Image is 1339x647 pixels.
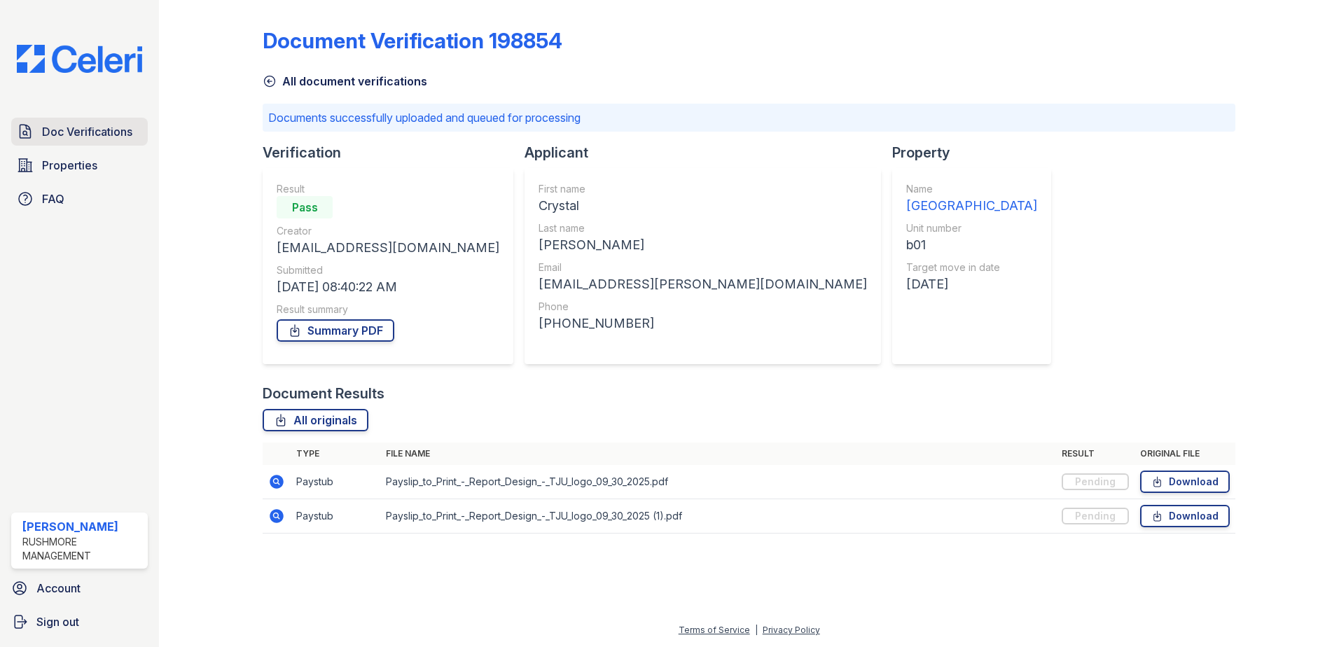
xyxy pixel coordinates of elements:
[277,224,499,238] div: Creator
[277,196,333,218] div: Pass
[42,123,132,140] span: Doc Verifications
[539,235,867,255] div: [PERSON_NAME]
[539,221,867,235] div: Last name
[291,465,380,499] td: Paystub
[277,277,499,297] div: [DATE] 08:40:22 AM
[539,300,867,314] div: Phone
[906,182,1037,196] div: Name
[892,143,1062,162] div: Property
[6,45,153,73] img: CE_Logo_Blue-a8612792a0a2168367f1c8372b55b34899dd931a85d93a1a3d3e32e68fde9ad4.png
[539,260,867,274] div: Email
[906,235,1037,255] div: b01
[539,196,867,216] div: Crystal
[539,314,867,333] div: [PHONE_NUMBER]
[11,151,148,179] a: Properties
[6,574,153,602] a: Account
[277,263,499,277] div: Submitted
[291,443,380,465] th: Type
[1140,471,1230,493] a: Download
[1062,473,1129,490] div: Pending
[1135,443,1235,465] th: Original file
[380,465,1056,499] td: Payslip_to_Print_-_Report_Design_-_TJU_logo_09_30_2025.pdf
[1056,443,1135,465] th: Result
[277,319,394,342] a: Summary PDF
[539,274,867,294] div: [EMAIL_ADDRESS][PERSON_NAME][DOMAIN_NAME]
[277,302,499,316] div: Result summary
[263,409,368,431] a: All originals
[263,143,525,162] div: Verification
[906,260,1037,274] div: Target move in date
[679,625,750,635] a: Terms of Service
[36,580,81,597] span: Account
[906,196,1037,216] div: [GEOGRAPHIC_DATA]
[525,143,892,162] div: Applicant
[539,182,867,196] div: First name
[1062,508,1129,524] div: Pending
[22,535,142,563] div: Rushmore Management
[291,499,380,534] td: Paystub
[763,625,820,635] a: Privacy Policy
[906,182,1037,216] a: Name [GEOGRAPHIC_DATA]
[268,109,1230,126] p: Documents successfully uploaded and queued for processing
[380,499,1056,534] td: Payslip_to_Print_-_Report_Design_-_TJU_logo_09_30_2025 (1).pdf
[380,443,1056,465] th: File name
[906,221,1037,235] div: Unit number
[11,185,148,213] a: FAQ
[1140,505,1230,527] a: Download
[11,118,148,146] a: Doc Verifications
[277,182,499,196] div: Result
[6,608,153,636] a: Sign out
[42,157,97,174] span: Properties
[42,190,64,207] span: FAQ
[906,274,1037,294] div: [DATE]
[36,613,79,630] span: Sign out
[263,384,384,403] div: Document Results
[22,518,142,535] div: [PERSON_NAME]
[263,28,562,53] div: Document Verification 198854
[755,625,758,635] div: |
[263,73,427,90] a: All document verifications
[277,238,499,258] div: [EMAIL_ADDRESS][DOMAIN_NAME]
